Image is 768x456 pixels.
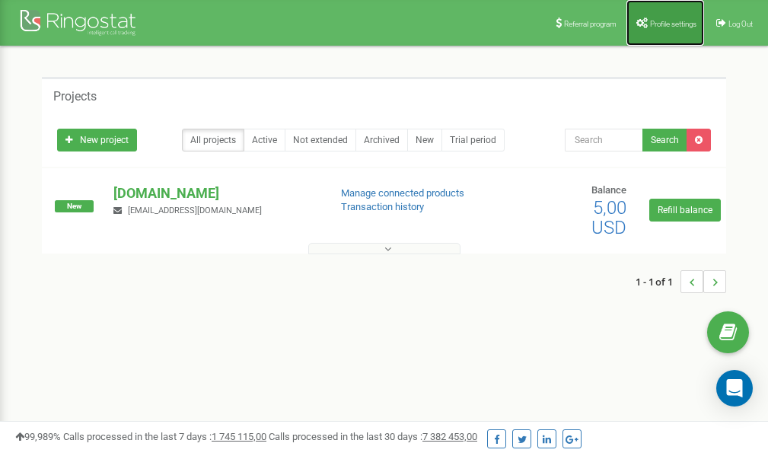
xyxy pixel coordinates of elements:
[591,197,626,238] span: 5,00 USD
[564,20,617,28] span: Referral program
[441,129,505,151] a: Trial period
[636,255,726,308] nav: ...
[341,187,464,199] a: Manage connected products
[53,90,97,104] h5: Projects
[341,201,424,212] a: Transaction history
[728,20,753,28] span: Log Out
[422,431,477,442] u: 7 382 453,00
[642,129,687,151] button: Search
[244,129,285,151] a: Active
[355,129,408,151] a: Archived
[649,199,721,222] a: Refill balance
[128,206,262,215] span: [EMAIL_ADDRESS][DOMAIN_NAME]
[407,129,442,151] a: New
[269,431,477,442] span: Calls processed in the last 30 days :
[565,129,643,151] input: Search
[716,370,753,407] div: Open Intercom Messenger
[591,184,626,196] span: Balance
[55,200,94,212] span: New
[182,129,244,151] a: All projects
[57,129,137,151] a: New project
[285,129,356,151] a: Not extended
[636,270,680,293] span: 1 - 1 of 1
[113,183,316,203] p: [DOMAIN_NAME]
[63,431,266,442] span: Calls processed in the last 7 days :
[212,431,266,442] u: 1 745 115,00
[650,20,696,28] span: Profile settings
[15,431,61,442] span: 99,989%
